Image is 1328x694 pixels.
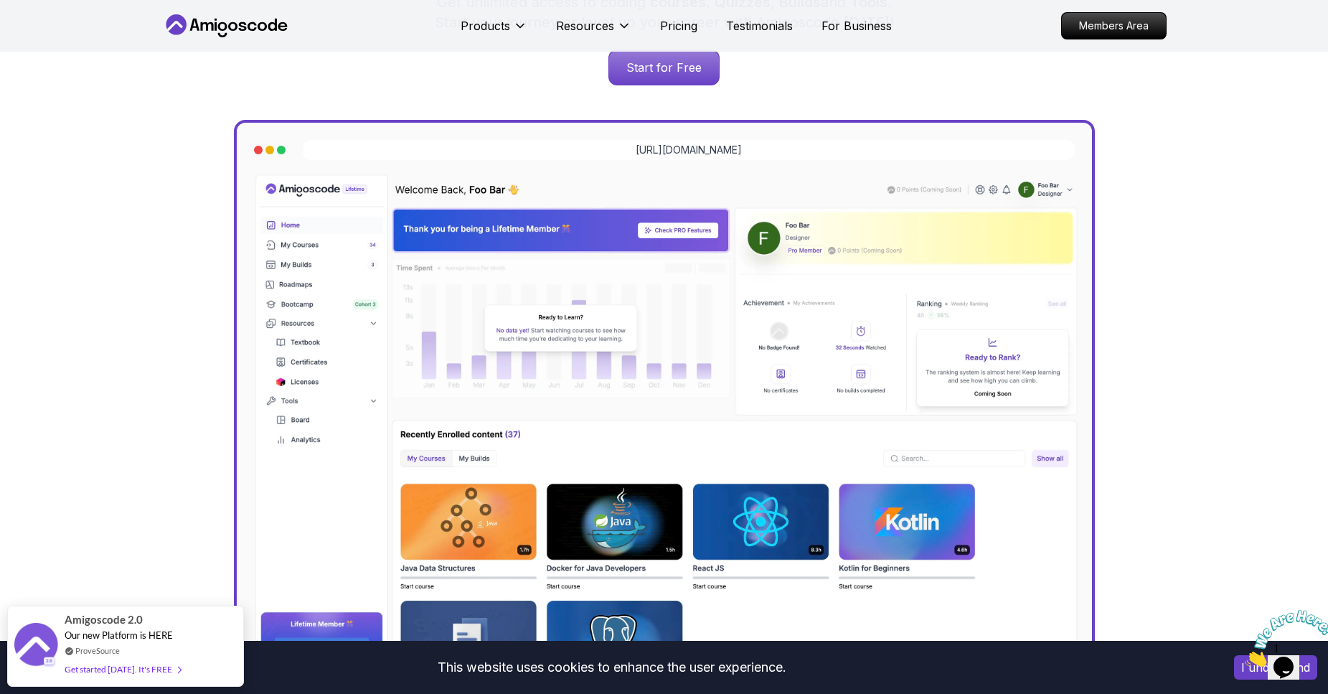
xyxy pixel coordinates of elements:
[1234,655,1317,680] button: Accept cookies
[726,17,793,34] a: Testimonials
[14,623,57,670] img: provesource social proof notification image
[248,172,1080,671] img: dashboard
[6,6,95,62] img: Chat attention grabber
[65,611,143,628] span: Amigoscode 2.0
[461,17,527,46] button: Products
[609,50,719,85] p: Start for Free
[1239,604,1328,672] iframe: chat widget
[556,17,614,34] p: Resources
[821,17,892,34] a: For Business
[11,652,1212,683] div: This website uses cookies to enhance the user experience.
[608,50,720,85] a: Start for Free
[636,143,742,157] a: [URL][DOMAIN_NAME]
[1061,12,1167,39] a: Members Area
[65,661,181,677] div: Get started [DATE]. It's FREE
[65,629,173,641] span: Our new Platform is HERE
[660,17,697,34] a: Pricing
[1062,13,1166,39] p: Members Area
[6,6,11,18] span: 1
[461,17,510,34] p: Products
[75,644,120,657] a: ProveSource
[556,17,631,46] button: Resources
